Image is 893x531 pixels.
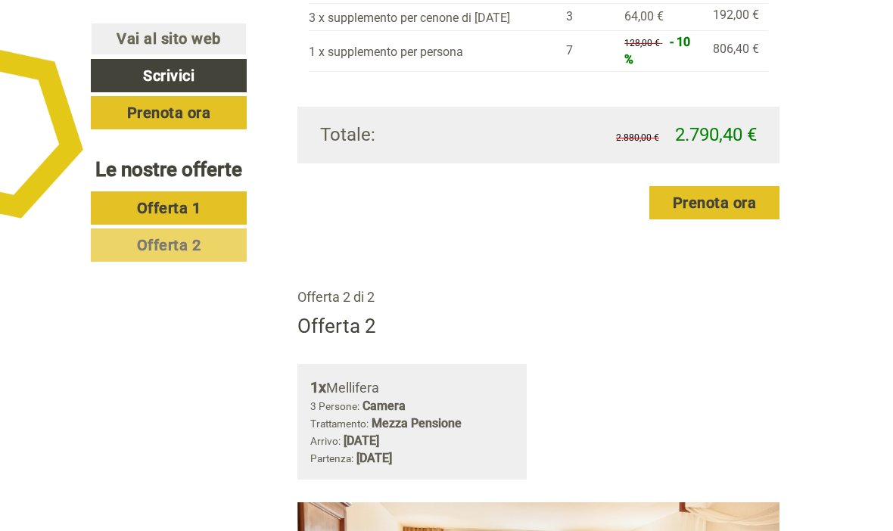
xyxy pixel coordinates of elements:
b: Camera [362,399,406,413]
b: [DATE] [344,433,379,448]
div: Mellifera [310,377,515,399]
small: Partenza: [310,452,353,464]
td: 7 [560,30,618,72]
span: - 10 % [624,35,690,67]
td: 806,40 € [707,30,768,72]
span: Offerta 2 [137,236,201,254]
span: Offerta 2 di 2 [297,289,375,305]
td: 192,00 € [707,3,768,30]
div: Le nostre offerte [91,156,247,184]
small: Trattamento: [310,418,369,430]
td: 1 x supplemento per persona [309,30,561,72]
span: 128,00 € [624,38,660,48]
div: Offerta 2 [297,312,376,340]
td: 3 [560,3,618,30]
small: Arrivo: [310,435,341,447]
a: Vai al sito web [91,23,247,55]
span: 2.880,00 € [616,132,659,143]
b: [DATE] [356,451,392,465]
span: 64,00 € [624,9,664,23]
a: Scrivici [91,59,247,92]
div: Totale: [309,122,539,147]
span: Offerta 1 [137,199,201,217]
a: Prenota ora [649,186,780,219]
b: Mezza Pensione [372,416,462,430]
a: Prenota ora [91,96,247,129]
b: 1x [310,378,326,396]
span: 2.790,40 € [675,124,757,145]
small: 3 Persone: [310,400,359,412]
td: 3 x supplemento per cenone di [DATE] [309,3,561,30]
